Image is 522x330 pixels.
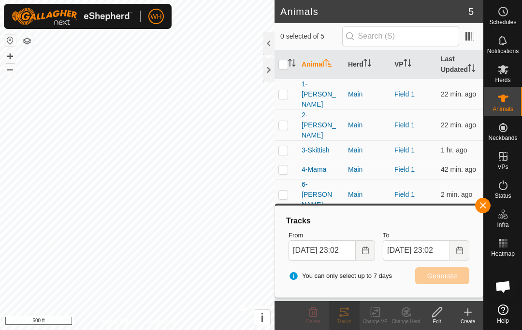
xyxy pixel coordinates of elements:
[280,6,468,17] h2: Animals
[394,90,415,98] a: Field 1
[437,50,483,79] th: Last Updated
[302,79,340,110] span: 1-[PERSON_NAME]
[302,110,340,140] span: 2-[PERSON_NAME]
[441,146,467,154] span: Oct 8, 2025 at 10:01 PM
[404,60,411,68] p-sorticon: Activate to sort
[427,272,457,280] span: Generate
[394,191,415,198] a: Field 1
[487,48,519,54] span: Notifications
[489,19,516,25] span: Schedules
[441,90,476,98] span: Oct 8, 2025 at 10:41 PM
[21,35,33,47] button: Map Layers
[348,89,387,99] div: Main
[302,145,330,155] span: 3-Skittish
[493,106,513,112] span: Animals
[391,318,421,325] div: Change Herd
[261,311,264,324] span: i
[329,318,360,325] div: Tracks
[452,318,483,325] div: Create
[491,251,515,257] span: Heatmap
[363,60,371,68] p-sorticon: Activate to sort
[394,146,415,154] a: Field 1
[356,240,375,261] button: Choose Date
[360,318,391,325] div: Change VP
[441,191,472,198] span: Oct 8, 2025 at 11:01 PM
[4,35,16,46] button: Reset Map
[348,120,387,130] div: Main
[495,77,510,83] span: Herds
[302,165,326,175] span: 4-Mama
[4,63,16,75] button: –
[289,271,392,281] span: You can only select up to 7 days
[254,310,270,326] button: i
[344,50,391,79] th: Herd
[441,121,476,129] span: Oct 8, 2025 at 10:41 PM
[421,318,452,325] div: Edit
[468,4,474,19] span: 5
[391,50,437,79] th: VP
[488,135,517,141] span: Neckbands
[99,317,135,326] a: Privacy Policy
[383,231,469,240] label: To
[468,66,476,73] p-sorticon: Activate to sort
[450,240,469,261] button: Choose Date
[324,60,332,68] p-sorticon: Activate to sort
[342,26,459,46] input: Search (S)
[306,319,320,324] span: Delete
[298,50,344,79] th: Animal
[497,222,508,228] span: Infra
[150,12,161,22] span: WH
[12,8,132,25] img: Gallagher Logo
[288,60,296,68] p-sorticon: Activate to sort
[497,318,509,324] span: Help
[484,301,522,328] a: Help
[489,272,518,301] div: Open chat
[147,317,175,326] a: Contact Us
[494,193,511,199] span: Status
[348,190,387,200] div: Main
[348,165,387,175] div: Main
[302,179,340,210] span: 6-[PERSON_NAME]
[348,145,387,155] div: Main
[394,165,415,173] a: Field 1
[285,215,473,227] div: Tracks
[289,231,375,240] label: From
[4,51,16,62] button: +
[497,164,508,170] span: VPs
[415,267,469,284] button: Generate
[280,31,342,41] span: 0 selected of 5
[394,121,415,129] a: Field 1
[441,165,476,173] span: Oct 8, 2025 at 10:21 PM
